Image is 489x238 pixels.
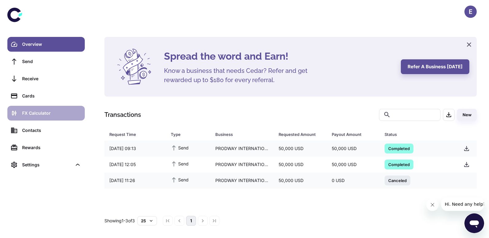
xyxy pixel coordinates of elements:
[164,66,318,85] h5: Know a business that needs Cedar? Refer and get rewarded up to $180 for every referral.
[7,89,85,103] a: Cards
[22,161,72,168] div: Settings
[332,130,369,139] div: Payout Amount
[7,140,85,155] a: Rewards
[104,217,135,224] p: Showing 1-3 of 3
[385,177,410,183] span: Canceled
[109,130,163,139] span: Request Time
[162,216,220,226] nav: pagination navigation
[332,130,377,139] span: Payout Amount
[426,199,439,211] iframe: Close message
[137,216,157,225] button: 25
[7,123,85,138] a: Contacts
[22,58,81,65] div: Send
[210,175,274,186] div: PRODWAY INTERNATIONAL
[22,41,81,48] div: Overview
[164,49,393,64] h4: Spread the word and Earn!
[327,175,380,186] div: 0 USD
[464,6,477,18] button: E
[7,37,85,52] a: Overview
[104,175,166,186] div: [DATE] 11:26
[464,213,484,233] iframe: Button to launch messaging window
[279,130,324,139] span: Requested Amount
[104,110,141,119] h1: Transactions
[22,75,81,82] div: Receive
[22,127,81,134] div: Contacts
[7,106,85,121] a: FX Calculator
[171,130,208,139] span: Type
[104,143,166,154] div: [DATE] 09:13
[7,71,85,86] a: Receive
[327,143,380,154] div: 50,000 USD
[7,54,85,69] a: Send
[385,130,451,139] span: Status
[401,59,469,74] button: Refer a business [DATE]
[171,160,189,167] span: Send
[210,159,274,170] div: PRODWAY INTERNATIONAL
[385,145,413,151] span: Completed
[171,130,200,139] div: Type
[385,130,443,139] div: Status
[171,144,189,151] span: Send
[22,110,81,117] div: FX Calculator
[274,175,327,186] div: 50,000 USD
[385,161,413,167] span: Completed
[274,159,327,170] div: 50,000 USD
[22,93,81,99] div: Cards
[104,159,166,170] div: [DATE] 12:05
[441,197,484,211] iframe: Message from company
[279,130,316,139] div: Requested Amount
[186,216,196,226] button: page 1
[22,144,81,151] div: Rewards
[210,143,274,154] div: PRODWAY INTERNATIONAL
[327,159,380,170] div: 50,000 USD
[109,130,155,139] div: Request Time
[457,109,477,121] button: New
[7,157,85,172] div: Settings
[274,143,327,154] div: 50,000 USD
[4,4,44,9] span: Hi. Need any help?
[171,176,189,183] span: Send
